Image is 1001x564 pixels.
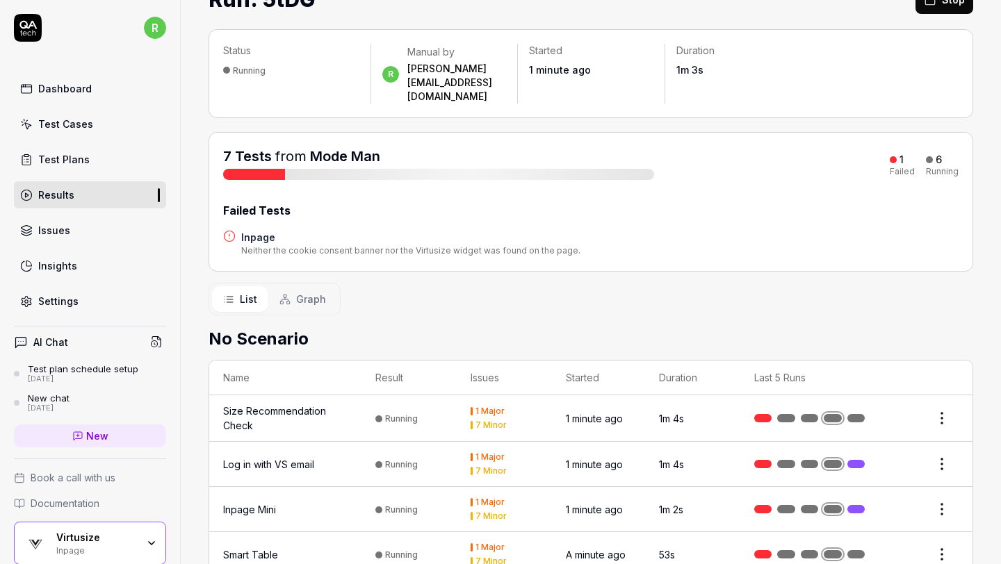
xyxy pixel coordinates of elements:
time: 1 minute ago [566,504,623,515]
time: 1m 3s [676,64,703,76]
time: A minute ago [566,549,626,561]
span: Graph [296,292,326,306]
a: New [14,424,166,447]
div: 1 Major [475,543,505,551]
a: Inpage [241,230,580,244]
img: Virtusize Logo [23,531,48,556]
div: Manual by [407,45,507,59]
div: 1 [900,154,904,166]
div: 7 Minor [475,421,507,429]
a: Test Cases [14,110,166,138]
div: Dashboard [38,81,92,96]
th: Last 5 Runs [740,360,879,395]
span: Book a call with us [31,470,115,485]
time: 1m 2s [659,504,683,515]
a: Book a call with us [14,470,166,485]
a: Test plan schedule setup[DATE] [14,363,166,384]
time: 1m 4s [659,458,684,470]
button: List [212,286,268,312]
div: Insights [38,258,77,273]
div: Running [233,65,266,76]
div: Results [38,188,74,202]
div: Test plan schedule setup [28,363,138,374]
div: Failed [890,167,915,176]
div: New chat [28,392,70,404]
a: Issues [14,217,166,244]
div: Running [385,413,418,424]
time: 1 minute ago [529,64,591,76]
span: r [382,66,399,83]
a: Smart Table [223,547,278,562]
th: Started [552,360,645,395]
a: Insights [14,252,166,279]
div: Running [385,459,418,470]
p: Started [529,44,653,58]
div: Issues [38,223,70,238]
a: Dashboard [14,75,166,102]
div: 7 Minor [475,467,507,475]
p: Duration [676,44,801,58]
div: Running [385,504,418,515]
p: Status [223,44,359,58]
a: Log in with VS email [223,457,314,472]
div: Virtusize [56,531,137,544]
span: from [275,148,307,165]
div: 7 Minor [475,512,507,520]
span: r [144,17,166,39]
time: 1 minute ago [566,413,623,424]
a: Results [14,181,166,208]
th: Name [209,360,361,395]
a: Mode Man [310,148,380,165]
a: Size Recommendation Check [223,404,348,433]
a: Settings [14,288,166,315]
a: New chat[DATE] [14,392,166,413]
button: r [144,14,166,42]
div: Failed Tests [223,202,959,219]
div: Inpage [56,544,137,555]
div: 6 [936,154,942,166]
div: 1 Major [475,453,505,461]
div: [DATE] [28,404,70,413]
th: Result [361,360,457,395]
div: [DATE] [28,374,138,384]
div: Neither the cookie consent banner nor the Virtusize widget was found on the page. [241,244,580,257]
h4: AI Chat [33,335,68,349]
span: List [240,292,257,306]
time: 1m 4s [659,413,684,424]
div: 1 Major [475,498,505,506]
th: Duration [645,360,740,395]
a: Inpage Mini [223,502,276,517]
a: Test Plans [14,146,166,173]
div: Test Plans [38,152,90,167]
div: Settings [38,294,79,308]
div: Running [385,549,418,560]
h2: No Scenario [209,326,973,351]
div: 1 Major [475,407,505,415]
a: Documentation [14,496,166,511]
button: Graph [268,286,337,312]
div: [PERSON_NAME][EMAIL_ADDRESS][DOMAIN_NAME] [407,62,507,103]
span: New [86,429,108,443]
span: Documentation [31,496,99,511]
th: Issues [457,360,551,395]
div: Test Cases [38,117,93,131]
span: 7 Tests [223,148,272,165]
time: 1 minute ago [566,458,623,470]
div: Running [926,167,959,176]
time: 53s [659,549,675,561]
